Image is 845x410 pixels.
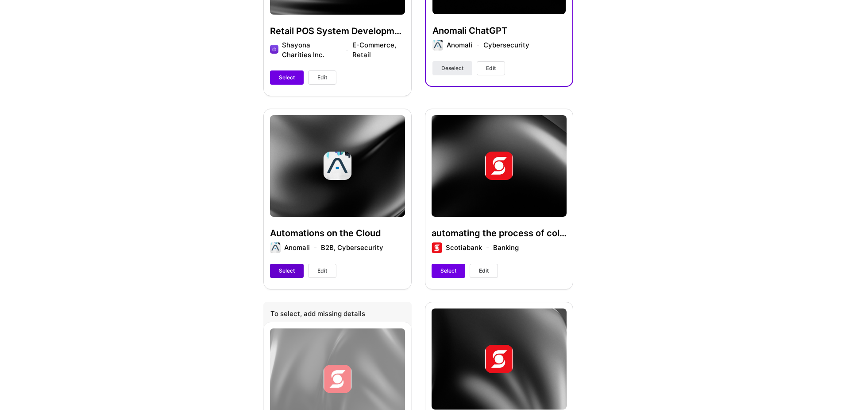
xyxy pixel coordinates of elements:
[317,267,327,275] span: Edit
[486,64,496,72] span: Edit
[270,264,304,278] button: Select
[441,64,463,72] span: Deselect
[263,302,412,328] div: To select, add missing details
[308,70,336,85] button: Edit
[477,45,479,46] img: divider
[308,264,336,278] button: Edit
[432,40,443,51] img: Company logo
[447,40,529,50] div: Anomali Cybersecurity
[477,61,505,75] button: Edit
[279,267,295,275] span: Select
[479,267,489,275] span: Edit
[432,25,566,36] h4: Anomali ChatGPT
[317,74,327,82] span: Edit
[432,61,472,75] button: Deselect
[279,74,295,82] span: Select
[440,267,456,275] span: Select
[270,70,304,85] button: Select
[432,264,465,278] button: Select
[470,264,498,278] button: Edit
